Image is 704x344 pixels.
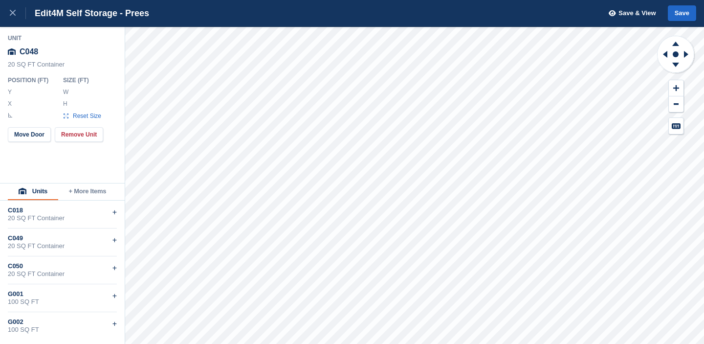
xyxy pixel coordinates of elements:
button: Move Door [8,127,51,142]
div: C048 [8,43,117,61]
button: Units [8,183,58,200]
div: + [112,234,117,246]
div: + [112,262,117,274]
span: Save & View [618,8,656,18]
div: Edit 4M Self Storage - Prees [26,7,149,19]
div: Unit [8,34,117,42]
div: C050 [8,262,117,270]
button: Remove Unit [55,127,103,142]
div: 20 SQ FT Container [8,214,117,222]
div: C018 [8,206,117,214]
div: Position ( FT ) [8,76,55,84]
div: G002100 SQ FT+ [8,312,117,340]
div: C049 [8,234,117,242]
button: + More Items [58,183,117,200]
div: C04920 SQ FT Container+ [8,229,117,256]
label: Y [8,88,13,96]
div: G001100 SQ FT+ [8,284,117,312]
img: angle-icn.0ed2eb85.svg [8,113,12,117]
div: + [112,318,117,330]
label: H [63,100,68,108]
label: X [8,100,13,108]
button: Save & View [603,5,656,22]
div: + [112,290,117,302]
div: 20 SQ FT Container [8,270,117,278]
button: Zoom Out [669,96,683,113]
div: 100 SQ FT [8,326,117,334]
div: 20 SQ FT Container [8,61,117,73]
div: G001 [8,290,117,298]
div: Size ( FT ) [63,76,106,84]
button: Keyboard Shortcuts [669,118,683,134]
button: Zoom In [669,80,683,96]
div: G002 [8,318,117,326]
div: C01820 SQ FT Container+ [8,201,117,229]
label: W [63,88,68,96]
div: C05020 SQ FT Container+ [8,256,117,284]
div: 100 SQ FT [8,298,117,306]
button: Save [668,5,696,22]
div: + [112,206,117,218]
span: Reset Size [72,112,102,120]
div: 20 SQ FT Container [8,242,117,250]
